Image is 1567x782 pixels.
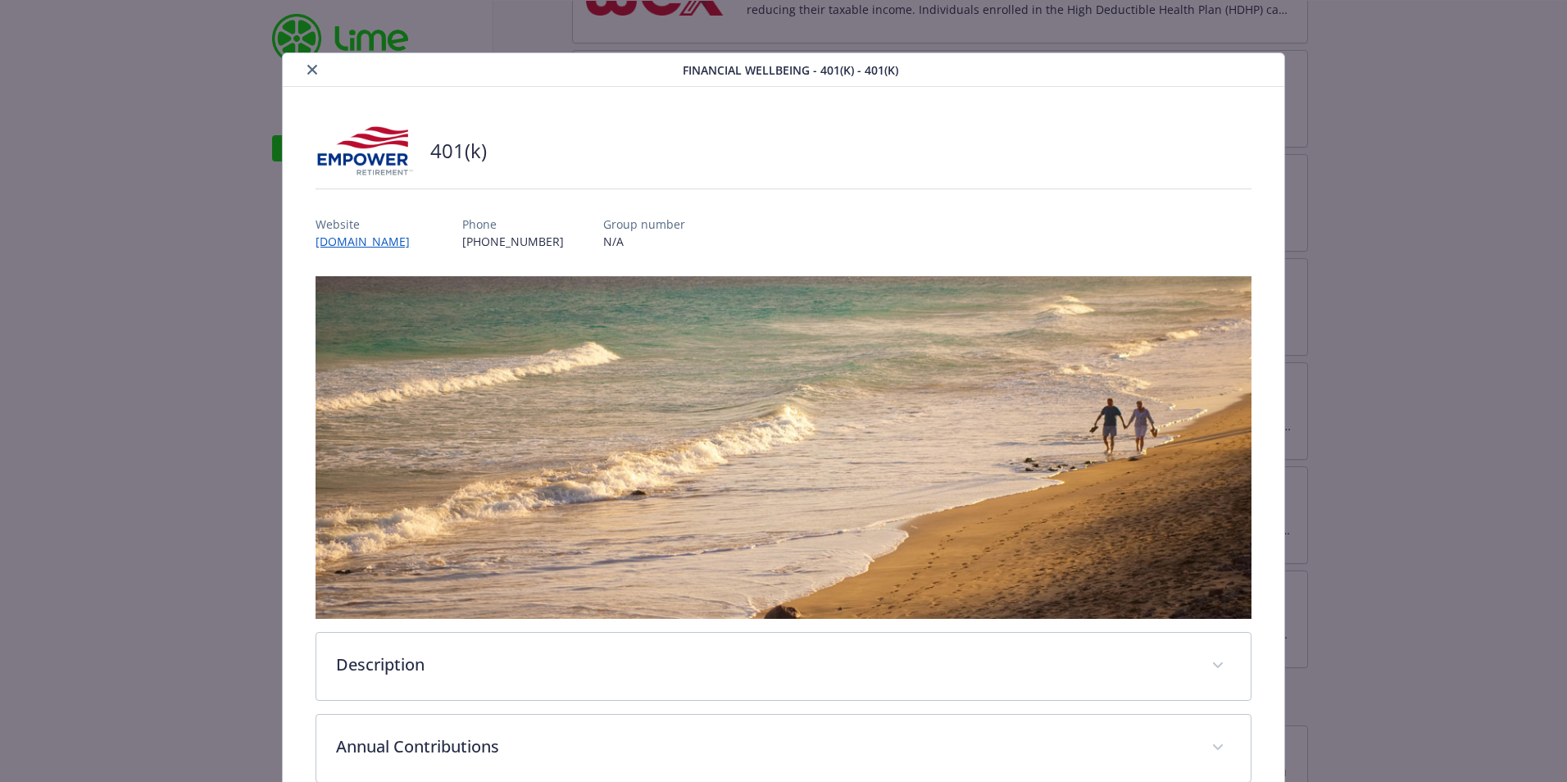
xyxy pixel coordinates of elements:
[603,216,685,233] p: Group number
[683,61,898,79] span: Financial Wellbeing - 401(k) - 401(k)
[316,715,1251,782] div: Annual Contributions
[603,233,685,250] p: N/A
[430,137,487,165] h2: 401(k)
[316,234,423,249] a: [DOMAIN_NAME]
[316,216,423,233] p: Website
[462,216,564,233] p: Phone
[336,734,1192,759] p: Annual Contributions
[336,652,1192,677] p: Description
[316,276,1251,619] img: banner
[316,633,1251,700] div: Description
[316,126,414,175] img: Empower Retirement
[462,233,564,250] p: [PHONE_NUMBER]
[302,60,322,80] button: close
